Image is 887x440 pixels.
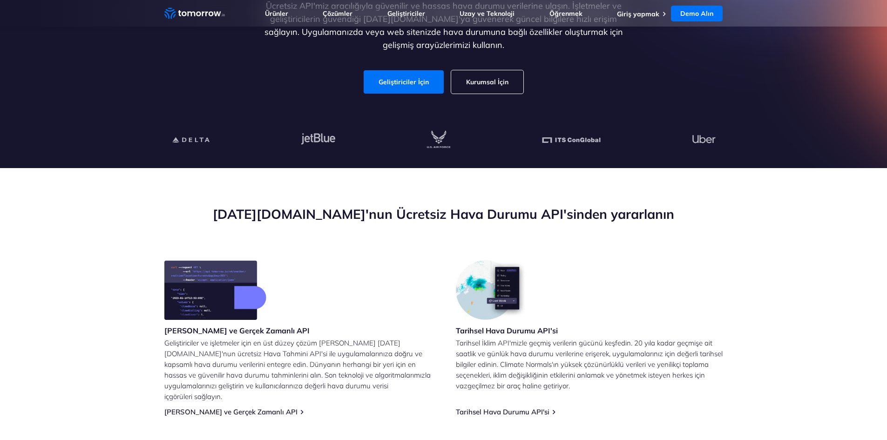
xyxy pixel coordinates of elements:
[265,9,288,18] a: Ürünler
[364,70,444,94] a: Geliştiriciler İçin
[671,6,723,21] a: Demo Alın
[213,206,674,222] font: [DATE][DOMAIN_NAME]'nun Ücretsiz Hava Durumu API'sinden yararlanın
[164,326,310,335] font: [PERSON_NAME] ve Gerçek Zamanlı API
[617,10,659,18] a: Giriş yapmak
[466,78,508,86] font: Kurumsal İçin
[680,9,713,18] font: Demo Alın
[456,326,558,335] font: Tarihsel Hava Durumu API'si
[387,9,425,18] a: Geliştiriciler
[456,407,549,416] a: Tarihsel Hava Durumu API'si
[323,9,352,18] a: Çözümler
[460,9,515,18] a: Uzay ve Teknoloji
[549,9,582,18] a: Öğrenmek
[451,70,523,94] a: Kurumsal İçin
[456,338,723,390] font: Tarihsel İklim API'mizle geçmiş verilerin gücünü keşfedin. 20 yıla kadar geçmişe ait saatlik ve g...
[164,407,298,416] a: [PERSON_NAME] ve Gerçek Zamanlı API
[379,78,429,86] font: Geliştiriciler İçin
[164,7,225,20] a: Ana bağlantı
[164,338,431,401] font: Geliştiriciler ve işletmeler için en üst düzey çözüm [PERSON_NAME] [DATE][DOMAIN_NAME]'nun ücrets...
